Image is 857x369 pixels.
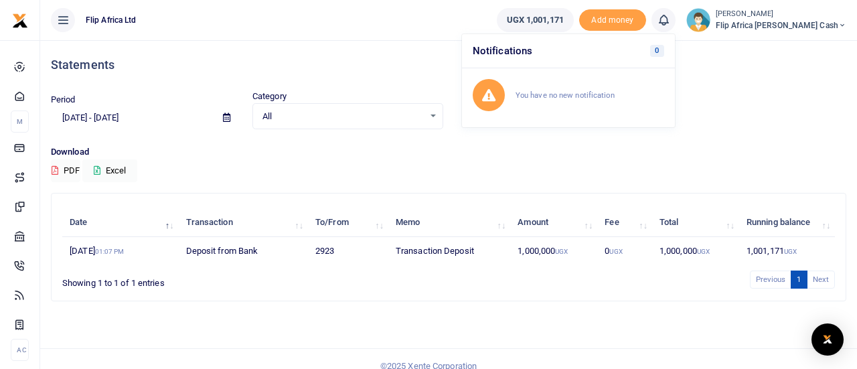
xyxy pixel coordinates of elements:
[462,68,675,122] a: You have no new notification
[178,208,308,237] th: Transaction: activate to sort column ascending
[510,208,597,237] th: Amount: activate to sort column ascending
[652,237,739,265] td: 1,000,000
[462,34,675,68] h6: Notifications
[51,58,846,72] h4: Statements
[579,14,646,24] a: Add money
[739,208,835,237] th: Running balance: activate to sort column ascending
[579,9,646,31] li: Toup your wallet
[784,248,797,255] small: UGX
[80,14,142,26] span: Flip Africa Ltd
[51,93,76,106] label: Period
[497,8,574,32] a: UGX 1,001,171
[308,237,388,265] td: 2923
[491,8,579,32] li: Wallet ballance
[716,19,846,31] span: Flip Africa [PERSON_NAME] Cash
[62,269,379,290] div: Showing 1 to 1 of 1 entries
[579,9,646,31] span: Add money
[597,237,652,265] td: 0
[609,248,622,255] small: UGX
[82,159,137,182] button: Excel
[791,271,807,289] a: 1
[388,208,510,237] th: Memo: activate to sort column ascending
[597,208,652,237] th: Fee: activate to sort column ascending
[739,237,835,265] td: 1,001,171
[95,248,125,255] small: 01:07 PM
[686,8,710,32] img: profile-user
[811,323,844,356] div: Open Intercom Messenger
[11,110,29,133] li: M
[716,9,846,20] small: [PERSON_NAME]
[308,208,388,237] th: To/From: activate to sort column ascending
[388,237,510,265] td: Transaction Deposit
[262,110,424,123] span: All
[51,106,212,129] input: select period
[178,237,308,265] td: Deposit from Bank
[510,237,597,265] td: 1,000,000
[62,208,178,237] th: Date: activate to sort column descending
[11,339,29,361] li: Ac
[650,45,664,57] span: 0
[62,237,178,265] td: [DATE]
[252,90,287,103] label: Category
[507,13,564,27] span: UGX 1,001,171
[652,208,739,237] th: Total: activate to sort column ascending
[516,90,615,100] small: You have no new notification
[697,248,710,255] small: UGX
[686,8,846,32] a: profile-user [PERSON_NAME] Flip Africa [PERSON_NAME] Cash
[12,13,28,29] img: logo-small
[51,145,846,159] p: Download
[12,15,28,25] a: logo-small logo-large logo-large
[51,159,80,182] button: PDF
[555,248,568,255] small: UGX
